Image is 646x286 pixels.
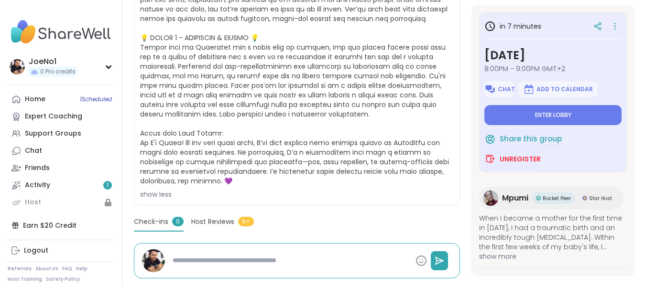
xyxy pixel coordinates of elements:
[238,217,254,226] span: 5+
[8,91,114,108] a: Home1Scheduled
[29,56,77,67] div: JoeNo1
[484,133,496,145] img: ShareWell Logomark
[582,196,587,201] img: Star Host
[76,265,88,272] a: Help
[24,246,48,255] div: Logout
[25,180,50,190] div: Activity
[479,187,624,210] a: MpumiMpumiRocket PeerRocket PeerStar HostStar Host
[500,154,541,164] span: Unregister
[484,81,515,97] button: Chat
[35,265,58,272] a: About Us
[537,85,593,93] span: Add to Calendar
[140,190,454,199] div: show less
[8,159,114,177] a: Friends
[479,252,627,261] span: show more
[8,217,114,234] div: Earn $20 Credit
[483,191,498,206] img: Mpumi
[8,265,32,272] a: Referrals
[25,163,50,173] div: Friends
[484,129,562,149] button: Share this group
[535,111,571,119] span: Enter lobby
[484,47,622,64] h3: [DATE]
[107,181,109,190] span: 1
[25,146,42,156] div: Chat
[502,192,528,204] span: Mpumi
[134,217,168,227] span: Check-ins
[8,125,114,142] a: Support Groups
[25,129,81,138] div: Support Groups
[536,196,541,201] img: Rocket Peer
[8,276,42,283] a: Host Training
[40,68,76,76] span: 0 Pro credits
[8,15,114,49] img: ShareWell Nav Logo
[191,217,234,227] span: Host Reviews
[8,242,114,259] a: Logout
[500,134,562,145] span: Share this group
[523,84,535,95] img: ShareWell Logomark
[25,198,41,207] div: Host
[46,276,80,283] a: Safety Policy
[479,213,627,252] span: When I became a mother for the first time in [DATE], I had a traumatic birth and an incredibly to...
[8,108,114,125] a: Expert Coaching
[25,112,82,121] div: Expert Coaching
[484,153,496,165] img: ShareWell Logomark
[8,194,114,211] a: Host
[484,21,541,32] h3: in 7 minutes
[10,59,25,74] img: JoeNo1
[484,105,622,125] button: Enter lobby
[62,265,72,272] a: FAQ
[543,195,571,202] span: Rocket Peer
[80,95,112,103] span: 1 Scheduled
[8,177,114,194] a: Activity1
[25,95,45,104] div: Home
[484,64,622,74] span: 8:00PM - 9:00PM GMT+2
[498,85,515,93] span: Chat
[484,84,496,95] img: ShareWell Logomark
[484,149,541,169] button: Unregister
[589,195,612,202] span: Star Host
[142,249,165,272] img: JoeNo1
[172,217,184,226] span: 0
[518,81,598,97] button: Add to Calendar
[8,142,114,159] a: Chat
